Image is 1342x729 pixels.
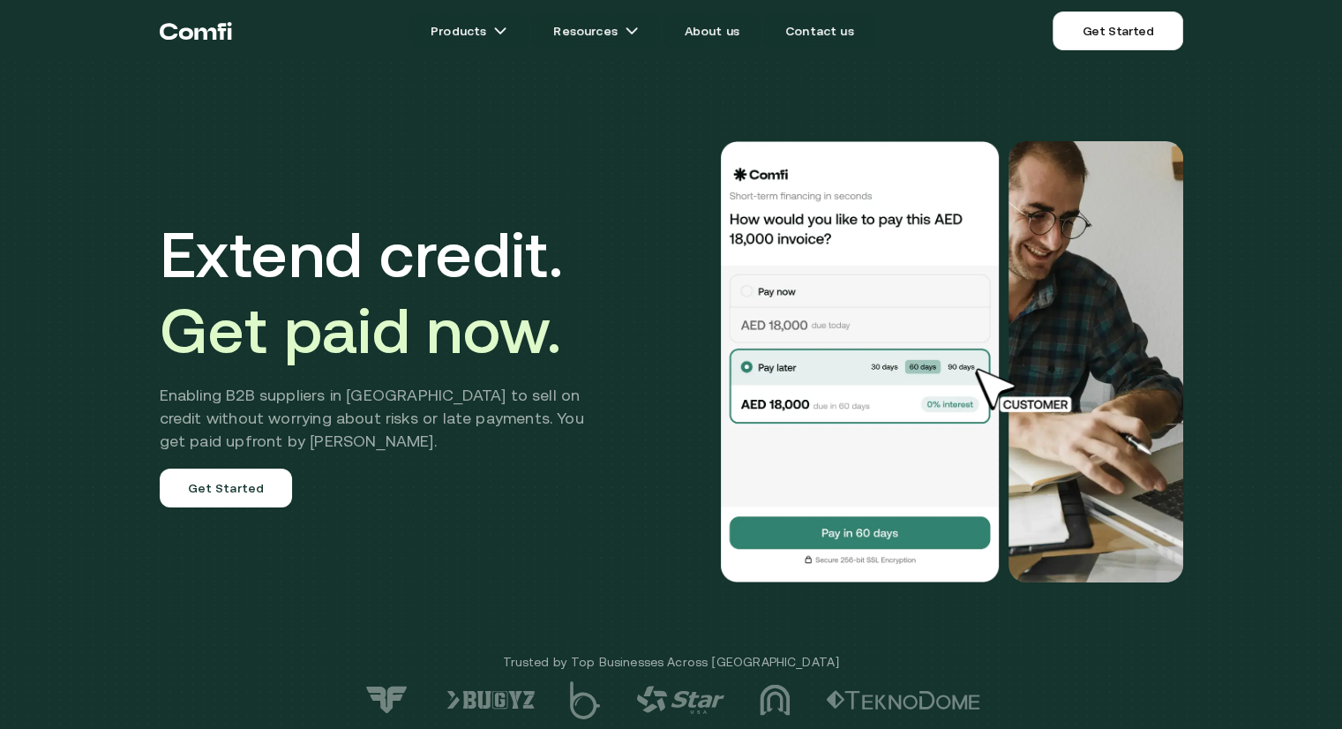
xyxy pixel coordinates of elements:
img: logo-7 [363,685,411,715]
h2: Enabling B2B suppliers in [GEOGRAPHIC_DATA] to sell on credit without worrying about risks or lat... [160,384,611,453]
img: logo-2 [826,690,980,710]
img: arrow icons [625,24,639,38]
a: Resourcesarrow icons [532,13,659,49]
span: Get paid now. [160,294,562,366]
img: logo-4 [636,686,724,714]
a: Contact us [764,13,875,49]
h1: Extend credit. [160,216,611,368]
img: arrow icons [493,24,507,38]
a: Get Started [1053,11,1182,50]
img: cursor [963,365,1091,415]
img: logo-5 [570,681,601,719]
a: Return to the top of the Comfi home page [160,4,232,57]
img: logo-3 [760,684,791,716]
a: About us [664,13,761,49]
img: Would you like to pay this AED 18,000.00 invoice? [1008,141,1183,582]
a: Get Started [160,469,293,507]
img: Would you like to pay this AED 18,000.00 invoice? [719,141,1001,582]
a: Productsarrow icons [409,13,529,49]
img: logo-6 [446,690,535,710]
